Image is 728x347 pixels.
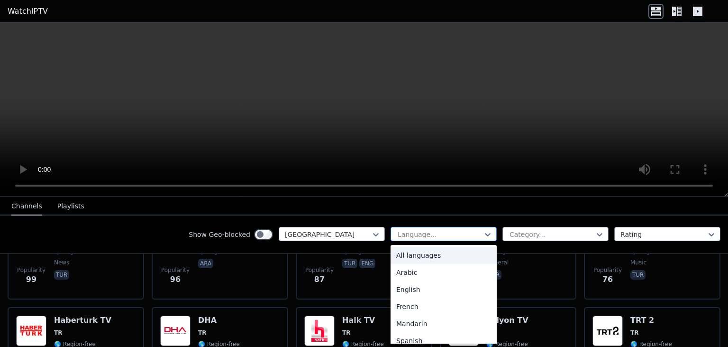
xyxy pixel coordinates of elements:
span: TR [630,329,638,337]
p: eng [359,259,375,268]
h6: TRT 2 [630,316,672,325]
span: TR [342,329,350,337]
span: music [630,259,646,266]
button: Playlists [57,197,84,216]
span: 76 [602,274,613,285]
div: French [391,298,497,315]
div: Arabic [391,264,497,281]
p: tur [342,259,357,268]
span: TR [198,329,206,337]
span: general [486,259,509,266]
img: TRT 2 [592,316,623,346]
h6: Halk TV [342,316,384,325]
span: 96 [170,274,181,285]
p: tur [630,270,646,280]
p: ara [198,259,213,268]
button: Channels [11,197,42,216]
span: 87 [314,274,325,285]
span: Popularity [161,266,190,274]
img: DHA [160,316,191,346]
img: Halk TV [304,316,335,346]
div: Mandarin [391,315,497,332]
h6: Haberturk TV [54,316,111,325]
span: TR [54,329,62,337]
p: tur [54,270,69,280]
a: WatchIPTV [8,6,48,17]
label: Show Geo-blocked [189,230,250,239]
div: All languages [391,247,497,264]
span: Popularity [593,266,622,274]
span: news [54,259,69,266]
h6: DHA [198,316,270,325]
span: Popularity [17,266,45,274]
span: 99 [26,274,36,285]
img: Haberturk TV [16,316,46,346]
h6: Milyon TV [486,316,528,325]
div: English [391,281,497,298]
span: Popularity [305,266,334,274]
